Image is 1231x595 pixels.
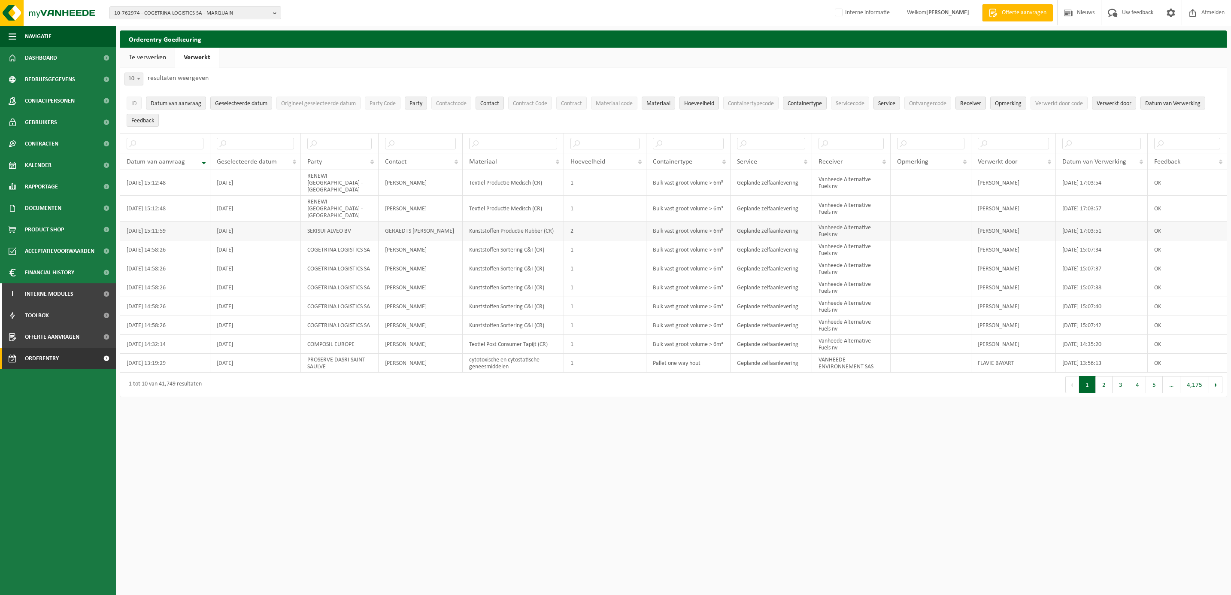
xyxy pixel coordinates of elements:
[564,222,646,240] td: 2
[210,240,301,259] td: [DATE]
[679,97,719,109] button: HoeveelheidHoeveelheid: Activate to sort
[646,335,731,354] td: Bulk vast groot volume > 6m³
[379,335,463,354] td: [PERSON_NAME]
[1145,100,1201,107] span: Datum van Verwerking
[120,170,210,196] td: [DATE] 15:12:48
[878,100,895,107] span: Service
[646,170,731,196] td: Bulk vast groot volume > 6m³
[301,354,379,373] td: PROSERVE DASRI SAINT SAULVE
[1209,376,1222,393] button: Next
[1056,278,1148,297] td: [DATE] 15:07:38
[990,97,1026,109] button: OpmerkingOpmerking: Activate to sort
[737,158,757,165] span: Service
[301,259,379,278] td: COGETRINA LOGISTICS SA
[1148,316,1227,335] td: OK
[370,100,396,107] span: Party Code
[513,100,547,107] span: Contract Code
[971,278,1055,297] td: [PERSON_NAME]
[564,278,646,297] td: 1
[463,240,564,259] td: Kunststoffen Sortering C&I (CR)
[646,278,731,297] td: Bulk vast groot volume > 6m³
[301,222,379,240] td: SEKISUI ALVEO BV
[1148,297,1227,316] td: OK
[1065,376,1079,393] button: Previous
[210,316,301,335] td: [DATE]
[1056,170,1148,196] td: [DATE] 17:03:54
[812,297,891,316] td: Vanheede Alternative Fuels nv
[1056,316,1148,335] td: [DATE] 15:07:42
[909,100,946,107] span: Ontvangercode
[564,240,646,259] td: 1
[1148,335,1227,354] td: OK
[379,259,463,278] td: [PERSON_NAME]
[131,118,154,124] span: Feedback
[25,348,97,369] span: Orderentry Goedkeuring
[365,97,400,109] button: Party CodeParty Code: Activate to sort
[731,259,812,278] td: Geplande zelfaanlevering
[210,354,301,373] td: [DATE]
[564,354,646,373] td: 1
[281,100,356,107] span: Origineel geselecteerde datum
[301,316,379,335] td: COGETRINA LOGISTICS SA
[127,97,142,109] button: IDID: Activate to sort
[463,196,564,222] td: Textiel Productie Medisch (CR)
[379,278,463,297] td: [PERSON_NAME]
[955,97,986,109] button: ReceiverReceiver: Activate to sort
[120,278,210,297] td: [DATE] 14:58:26
[215,100,267,107] span: Geselecteerde datum
[385,158,406,165] span: Contact
[120,297,210,316] td: [DATE] 14:58:26
[1056,240,1148,259] td: [DATE] 15:07:34
[25,155,52,176] span: Kalender
[409,100,422,107] span: Party
[210,259,301,278] td: [DATE]
[463,278,564,297] td: Kunststoffen Sortering C&I (CR)
[831,97,869,109] button: ServicecodeServicecode: Activate to sort
[1096,376,1113,393] button: 2
[125,73,143,85] span: 10
[25,26,52,47] span: Navigatie
[642,97,675,109] button: MateriaalMateriaal: Activate to sort
[210,97,272,109] button: Geselecteerde datumGeselecteerde datum: Activate to sort
[25,219,64,240] span: Product Shop
[646,100,670,107] span: Materiaal
[1140,97,1205,109] button: Datum van VerwerkingDatum van Verwerking: Activate to sort
[379,170,463,196] td: [PERSON_NAME]
[405,97,427,109] button: PartyParty: Activate to sort
[646,316,731,335] td: Bulk vast groot volume > 6m³
[960,100,981,107] span: Receiver
[564,170,646,196] td: 1
[25,69,75,90] span: Bedrijfsgegevens
[646,240,731,259] td: Bulk vast groot volume > 6m³
[646,196,731,222] td: Bulk vast groot volume > 6m³
[971,335,1055,354] td: [PERSON_NAME]
[379,240,463,259] td: [PERSON_NAME]
[1000,9,1049,17] span: Offerte aanvragen
[124,73,143,85] span: 10
[463,354,564,373] td: cytotoxische en cytostatische geneesmiddelen
[812,278,891,297] td: Vanheede Alternative Fuels nv
[812,354,891,373] td: VANHEEDE ENVIRONNEMENT SAS
[463,335,564,354] td: Textiel Post Consumer Tapijt (CR)
[995,100,1022,107] span: Opmerking
[307,158,322,165] span: Party
[653,158,692,165] span: Containertype
[120,335,210,354] td: [DATE] 14:32:14
[971,316,1055,335] td: [PERSON_NAME]
[684,100,714,107] span: Hoeveelheid
[1148,354,1227,373] td: OK
[476,97,504,109] button: ContactContact: Activate to sort
[904,97,951,109] button: OntvangercodeOntvangercode: Activate to sort
[978,158,1018,165] span: Verwerkt door
[276,97,361,109] button: Origineel geselecteerde datumOrigineel geselecteerde datum: Activate to sort
[564,297,646,316] td: 1
[463,316,564,335] td: Kunststoffen Sortering C&I (CR)
[646,222,731,240] td: Bulk vast groot volume > 6m³
[463,170,564,196] td: Textiel Productie Medisch (CR)
[379,316,463,335] td: [PERSON_NAME]
[1056,354,1148,373] td: [DATE] 13:56:13
[1146,376,1163,393] button: 5
[971,196,1055,222] td: [PERSON_NAME]
[25,262,74,283] span: Financial History
[788,100,822,107] span: Containertype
